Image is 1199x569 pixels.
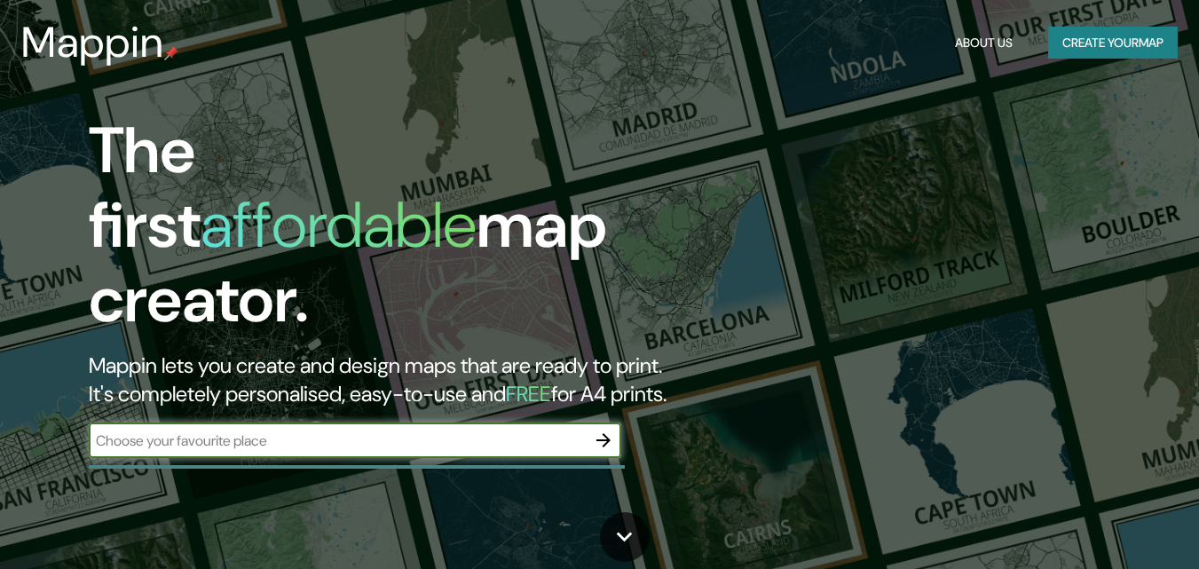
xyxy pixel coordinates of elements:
[948,27,1020,59] button: About Us
[506,380,551,407] h5: FREE
[21,18,164,67] h3: Mappin
[201,184,477,266] h1: affordable
[1048,27,1178,59] button: Create yourmap
[89,352,689,408] h2: Mappin lets you create and design maps that are ready to print. It's completely personalised, eas...
[89,431,586,451] input: Choose your favourite place
[164,46,178,60] img: mappin-pin
[89,114,689,352] h1: The first map creator.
